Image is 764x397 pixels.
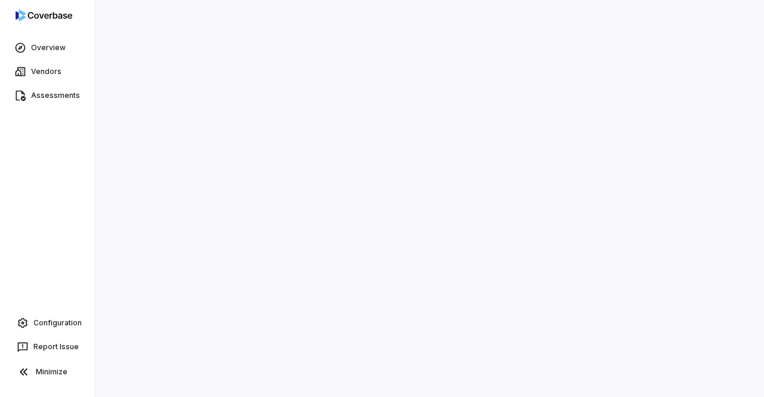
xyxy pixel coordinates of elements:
[2,61,93,82] a: Vendors
[16,10,72,21] img: logo-D7KZi-bG.svg
[5,312,90,334] a: Configuration
[5,336,90,358] button: Report Issue
[2,37,93,59] a: Overview
[2,85,93,106] a: Assessments
[5,360,90,384] button: Minimize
